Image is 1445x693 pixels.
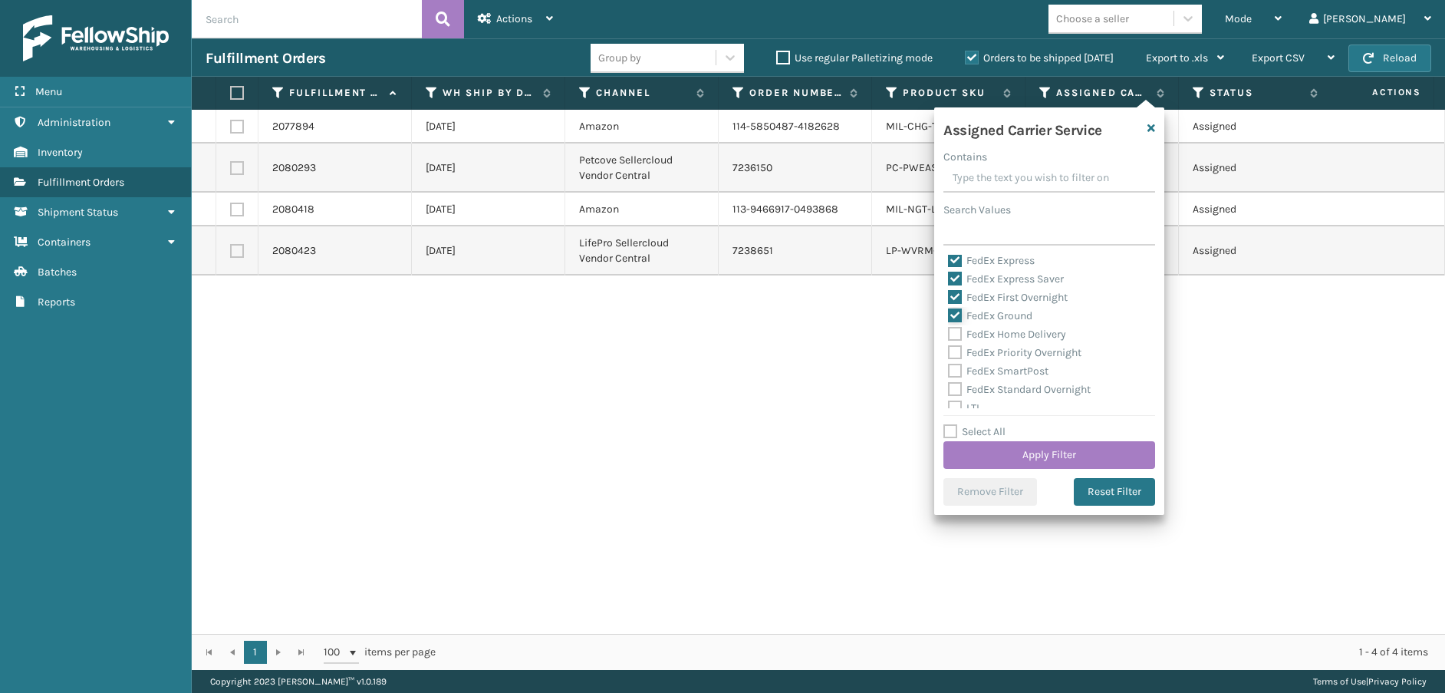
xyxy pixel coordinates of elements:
[943,149,987,165] label: Contains
[412,110,565,144] td: [DATE]
[948,328,1066,341] label: FedEx Home Delivery
[943,425,1006,438] label: Select All
[948,401,982,414] label: LTL
[719,144,872,193] td: 7236150
[948,291,1068,304] label: FedEx First Overnight
[886,120,944,133] a: MIL-CHG-TB
[443,86,535,100] label: WH Ship By Date
[38,295,75,309] span: Reports
[457,645,1428,660] div: 1 - 4 of 4 items
[943,165,1155,193] input: Type the text you wish to filter on
[719,193,872,226] td: 113-9466917-0493868
[943,441,1155,469] button: Apply Filter
[886,203,950,216] a: MIL-NGT-LGY
[1056,86,1149,100] label: Assigned Carrier Service
[496,12,532,25] span: Actions
[948,309,1032,322] label: FedEx Ground
[1179,110,1332,144] td: Assigned
[1368,676,1427,687] a: Privacy Policy
[1146,51,1208,64] span: Export to .xls
[412,144,565,193] td: [DATE]
[272,119,314,134] a: 2077894
[1074,478,1155,506] button: Reset Filter
[948,254,1035,267] label: FedEx Express
[1179,226,1332,276] td: Assigned
[903,86,996,100] label: Product SKU
[38,236,91,249] span: Containers
[719,226,872,276] td: 7238651
[1179,144,1332,193] td: Assigned
[948,272,1064,285] label: FedEx Express Saver
[272,243,316,259] a: 2080423
[23,15,169,61] img: logo
[1252,51,1305,64] span: Export CSV
[943,202,1011,218] label: Search Values
[1179,193,1332,226] td: Assigned
[272,160,316,176] a: 2080293
[886,244,959,257] a: LP-WVRM-WHT
[38,266,77,279] span: Batches
[565,226,719,276] td: LifePro Sellercloud Vendor Central
[948,346,1081,359] label: FedEx Priority Overnight
[38,176,124,189] span: Fulfillment Orders
[565,110,719,144] td: Amazon
[38,116,110,129] span: Administration
[206,49,325,68] h3: Fulfillment Orders
[1348,45,1431,72] button: Reload
[1056,11,1129,27] div: Choose a seller
[776,51,933,64] label: Use regular Palletizing mode
[35,85,62,98] span: Menu
[565,193,719,226] td: Amazon
[565,144,719,193] td: Petcove Sellercloud Vendor Central
[943,478,1037,506] button: Remove Filter
[1210,86,1302,100] label: Status
[412,193,565,226] td: [DATE]
[244,641,267,664] a: 1
[289,86,382,100] label: Fulfillment Order Id
[1313,670,1427,693] div: |
[943,117,1102,140] h4: Assigned Carrier Service
[412,226,565,276] td: [DATE]
[210,670,387,693] p: Copyright 2023 [PERSON_NAME]™ v 1.0.189
[1225,12,1252,25] span: Mode
[324,645,347,660] span: 100
[886,161,973,174] a: PC-PWEASES-BLK
[38,206,118,219] span: Shipment Status
[948,365,1048,378] label: FedEx SmartPost
[948,383,1091,396] label: FedEx Standard Overnight
[324,641,436,664] span: items per page
[38,146,83,159] span: Inventory
[749,86,842,100] label: Order Number
[272,202,314,217] a: 2080418
[596,86,689,100] label: Channel
[1313,676,1366,687] a: Terms of Use
[719,110,872,144] td: 114-5850487-4182628
[598,50,641,66] div: Group by
[965,51,1114,64] label: Orders to be shipped [DATE]
[1324,80,1430,105] span: Actions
